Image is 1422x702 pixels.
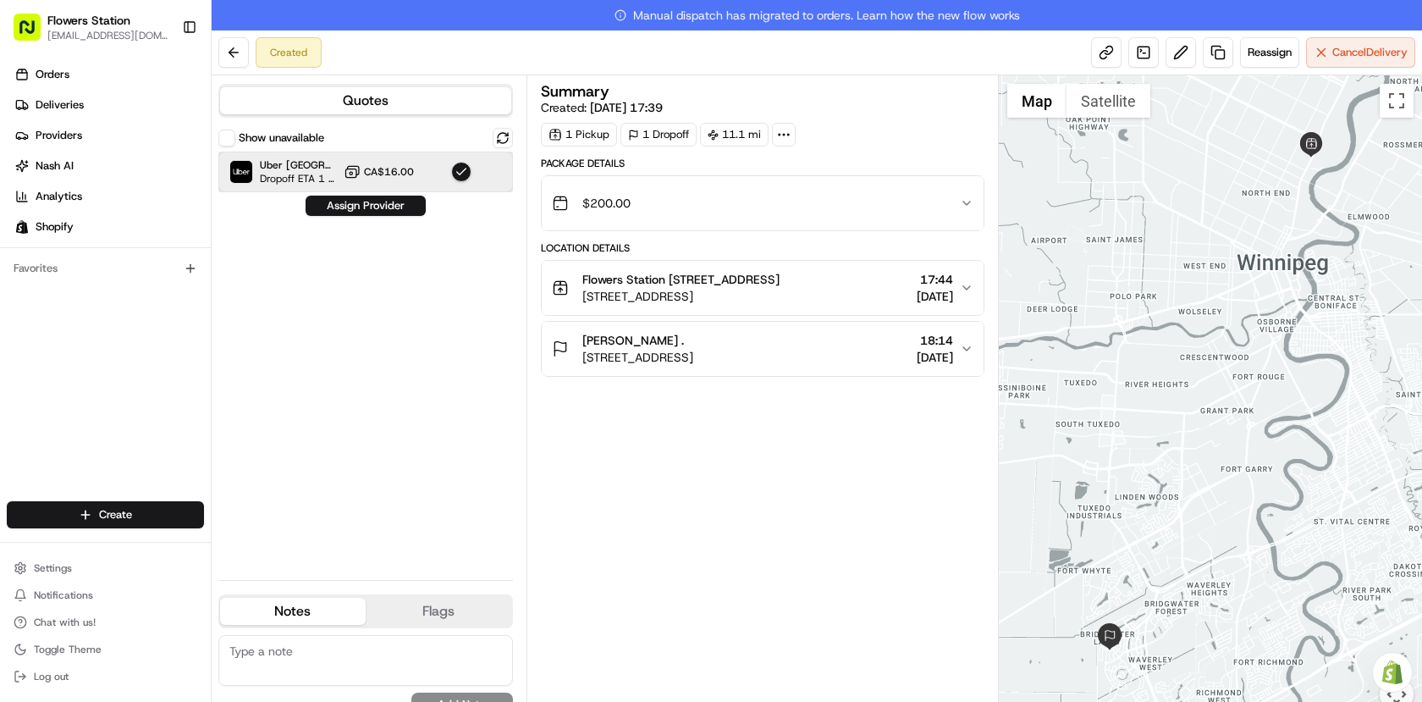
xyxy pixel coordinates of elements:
[582,195,631,212] span: $200.00
[1066,84,1150,118] button: Show satellite imagery
[306,196,426,216] button: Assign Provider
[119,286,205,300] a: Powered byPylon
[7,501,204,528] button: Create
[36,219,74,235] span: Shopify
[99,507,132,522] span: Create
[34,643,102,656] span: Toggle Theme
[58,162,278,179] div: Start new chat
[47,29,168,42] button: [EMAIL_ADDRESS][DOMAIN_NAME]
[541,241,984,255] div: Location Details
[917,332,953,349] span: 18:14
[17,17,51,51] img: Nash
[7,7,175,47] button: Flowers Station[EMAIL_ADDRESS][DOMAIN_NAME]
[917,349,953,366] span: [DATE]
[542,176,984,230] button: $200.00
[58,179,214,192] div: We're available if you need us!
[1306,37,1415,68] button: CancelDelivery
[344,163,414,180] button: CA$16.00
[541,99,663,116] span: Created:
[44,109,279,127] input: Clear
[7,152,211,180] a: Nash AI
[7,583,204,607] button: Notifications
[160,246,272,263] span: API Documentation
[36,67,69,82] span: Orders
[582,332,684,349] span: [PERSON_NAME] .
[541,84,609,99] h3: Summary
[34,246,130,263] span: Knowledge Base
[1380,84,1414,118] button: Toggle fullscreen view
[582,288,780,305] span: [STREET_ADDRESS]
[1248,45,1292,60] span: Reassign
[15,220,29,234] img: Shopify logo
[36,97,84,113] span: Deliveries
[17,247,30,261] div: 📗
[220,87,511,114] button: Quotes
[1007,84,1066,118] button: Show street map
[136,239,278,269] a: 💻API Documentation
[7,122,211,149] a: Providers
[1240,37,1299,68] button: Reassign
[700,123,769,146] div: 11.1 mi
[143,247,157,261] div: 💻
[288,167,308,187] button: Start new chat
[34,616,96,629] span: Chat with us!
[36,128,82,143] span: Providers
[7,611,204,634] button: Chat with us!
[582,349,693,366] span: [STREET_ADDRESS]
[36,158,74,174] span: Nash AI
[17,68,308,95] p: Welcome 👋
[620,123,697,146] div: 1 Dropoff
[10,239,136,269] a: 📗Knowledge Base
[34,561,72,575] span: Settings
[7,61,211,88] a: Orders
[1332,45,1408,60] span: Cancel Delivery
[917,288,953,305] span: [DATE]
[230,161,252,183] img: Uber Canada
[917,271,953,288] span: 17:44
[364,165,414,179] span: CA$16.00
[36,189,82,204] span: Analytics
[542,261,984,315] button: Flowers Station [STREET_ADDRESS][STREET_ADDRESS]17:44[DATE]
[615,7,1020,24] span: Manual dispatch has migrated to orders. Learn how the new flow works
[17,162,47,192] img: 1736555255976-a54dd68f-1ca7-489b-9aae-adbdc363a1c4
[582,271,780,288] span: Flowers Station [STREET_ADDRESS]
[239,130,324,146] label: Show unavailable
[220,598,366,625] button: Notes
[7,213,211,240] a: Shopify
[7,91,211,119] a: Deliveries
[7,556,204,580] button: Settings
[47,12,130,29] button: Flowers Station
[260,172,337,185] span: Dropoff ETA 1 hour
[260,158,337,172] span: Uber [GEOGRAPHIC_DATA]
[590,100,663,115] span: [DATE] 17:39
[366,598,511,625] button: Flags
[34,589,93,602] span: Notifications
[7,255,204,282] div: Favorites
[541,157,984,170] div: Package Details
[7,183,211,210] a: Analytics
[541,123,617,146] div: 1 Pickup
[7,638,204,661] button: Toggle Theme
[7,665,204,688] button: Log out
[34,670,69,683] span: Log out
[168,287,205,300] span: Pylon
[542,322,984,376] button: [PERSON_NAME] .[STREET_ADDRESS]18:14[DATE]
